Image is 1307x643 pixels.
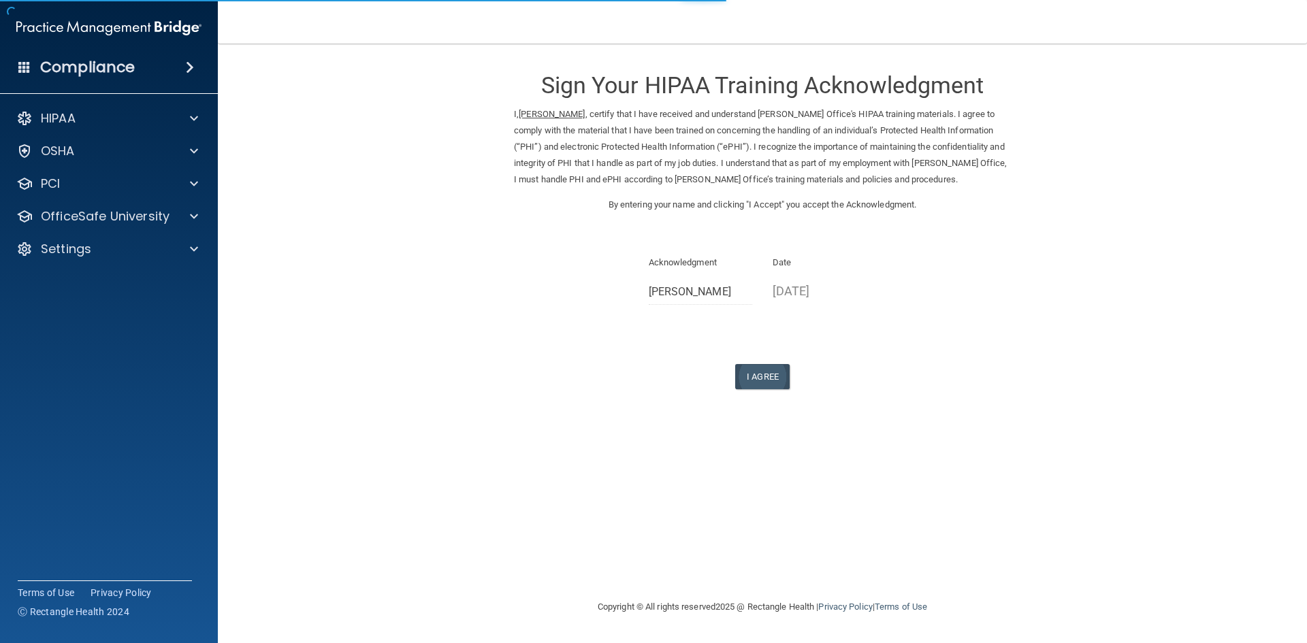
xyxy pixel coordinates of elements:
[91,586,152,599] a: Privacy Policy
[735,364,790,389] button: I Agree
[18,586,74,599] a: Terms of Use
[41,143,75,159] p: OSHA
[16,143,198,159] a: OSHA
[649,254,753,271] p: Acknowledgment
[41,208,170,225] p: OfficeSafe University
[519,109,585,119] ins: [PERSON_NAME]
[41,241,91,257] p: Settings
[18,605,129,619] span: Ⓒ Rectangle Health 2024
[818,601,872,612] a: Privacy Policy
[16,110,198,127] a: HIPAA
[773,280,877,302] p: [DATE]
[649,280,753,305] input: Full Name
[41,110,76,127] p: HIPAA
[875,601,927,612] a: Terms of Use
[41,176,60,192] p: PCI
[16,176,198,192] a: PCI
[514,585,1011,629] div: Copyright © All rights reserved 2025 @ Rectangle Health | |
[40,58,135,77] h4: Compliance
[773,254,877,271] p: Date
[514,197,1011,213] p: By entering your name and clicking "I Accept" you accept the Acknowledgment.
[16,208,198,225] a: OfficeSafe University
[514,73,1011,98] h3: Sign Your HIPAA Training Acknowledgment
[16,241,198,257] a: Settings
[514,106,1011,188] p: I, , certify that I have received and understand [PERSON_NAME] Office's HIPAA training materials....
[16,14,201,42] img: PMB logo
